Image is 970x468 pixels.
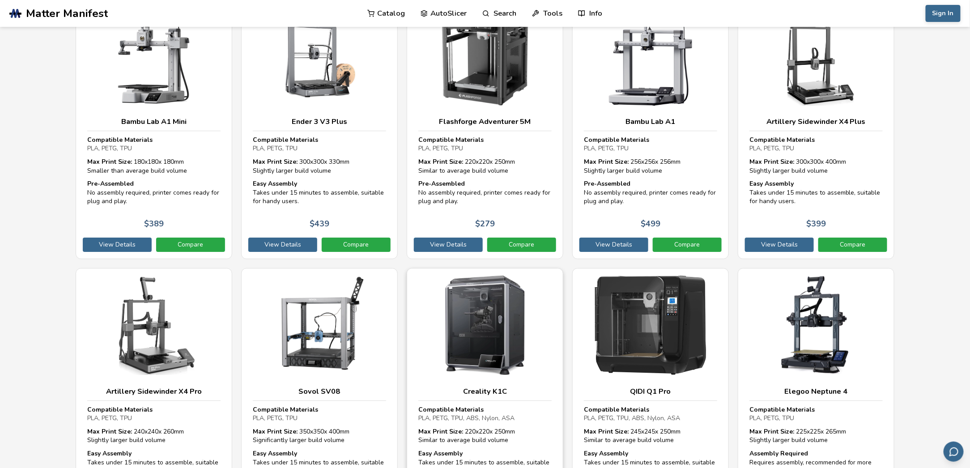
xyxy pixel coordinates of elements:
[749,427,794,436] strong: Max Print Size:
[579,238,648,252] a: View Details
[87,449,132,458] strong: Easy Assembly
[584,157,629,166] strong: Max Print Size:
[253,157,298,166] strong: Max Print Size:
[749,136,815,144] strong: Compatible Materials
[487,238,556,252] a: Compare
[418,179,465,188] strong: Pre-Assembled
[584,136,649,144] strong: Compatible Materials
[253,136,318,144] strong: Compatible Materials
[87,427,221,445] div: 240 x 240 x 260 mm Slightly larger build volume
[418,449,463,458] strong: Easy Assembly
[584,179,717,206] div: No assembly required, printer comes ready for plug and play.
[584,387,717,396] h3: QIDI Q1 Pro
[253,427,298,436] strong: Max Print Size:
[253,387,386,396] h3: Sovol SV08
[87,157,132,166] strong: Max Print Size:
[253,449,297,458] strong: Easy Assembly
[418,405,484,414] strong: Compatible Materials
[475,219,495,229] p: $ 279
[584,427,629,436] strong: Max Print Size:
[818,238,887,252] a: Compare
[749,179,883,206] div: Takes under 15 minutes to assemble, suitable for handy users.
[749,117,883,126] h3: Artillery Sidewinder X4 Plus
[418,144,463,153] span: PLA, PETG, TPU
[418,157,463,166] strong: Max Print Size:
[806,219,826,229] p: $ 399
[87,414,132,422] span: PLA, PETG, TPU
[253,157,386,175] div: 300 x 300 x 330 mm Slightly larger build volume
[418,117,552,126] h3: Flashforge Adventurer 5M
[418,414,515,422] span: PLA, PETG, TPU, ABS, Nylon, ASA
[749,144,794,153] span: PLA, PETG, TPU
[253,414,298,422] span: PLA, PETG, TPU
[749,157,883,175] div: 300 x 300 x 400 mm Slightly larger build volume
[87,117,221,126] h3: Bambu Lab A1 Mini
[87,179,221,206] div: No assembly required, printer comes ready for plug and play.
[418,387,552,396] h3: Creality K1C
[253,179,297,188] strong: Easy Assembly
[418,427,552,445] div: 220 x 220 x 250 mm Similar to average build volume
[584,449,628,458] strong: Easy Assembly
[584,427,717,445] div: 245 x 245 x 250 mm Similar to average build volume
[87,144,132,153] span: PLA, PETG, TPU
[418,157,552,175] div: 220 x 220 x 250 mm Similar to average build volume
[253,427,386,445] div: 350 x 350 x 400 mm Significantly larger build volume
[418,136,484,144] strong: Compatible Materials
[253,179,386,206] div: Takes under 15 minutes to assemble, suitable for handy users.
[584,157,717,175] div: 256 x 256 x 256 mm Slightly larger build volume
[749,449,808,458] strong: Assembly Required
[253,405,318,414] strong: Compatible Materials
[745,238,814,252] a: View Details
[87,427,132,436] strong: Max Print Size:
[749,427,883,445] div: 225 x 225 x 265 mm Slightly larger build volume
[87,387,221,396] h3: Artillery Sidewinder X4 Pro
[584,144,629,153] span: PLA, PETG, TPU
[749,387,883,396] h3: Elegoo Neptune 4
[926,5,961,22] button: Sign In
[584,179,630,188] strong: Pre-Assembled
[83,238,152,252] a: View Details
[641,219,660,229] p: $ 499
[248,238,317,252] a: View Details
[749,179,794,188] strong: Easy Assembly
[584,414,680,422] span: PLA, PETG, TPU, ABS, Nylon, ASA
[253,144,298,153] span: PLA, PETG, TPU
[414,238,483,252] a: View Details
[87,179,134,188] strong: Pre-Assembled
[584,405,649,414] strong: Compatible Materials
[749,157,794,166] strong: Max Print Size:
[944,442,964,462] button: Send feedback via email
[253,117,386,126] h3: Ender 3 V3 Plus
[584,117,717,126] h3: Bambu Lab A1
[749,405,815,414] strong: Compatible Materials
[653,238,722,252] a: Compare
[87,157,221,175] div: 180 x 180 x 180 mm Smaller than average build volume
[749,414,794,422] span: PLA, PETG, TPU
[322,238,391,252] a: Compare
[310,219,329,229] p: $ 439
[87,405,153,414] strong: Compatible Materials
[418,179,552,206] div: No assembly required, printer comes ready for plug and play.
[26,7,108,20] span: Matter Manifest
[87,136,153,144] strong: Compatible Materials
[156,238,225,252] a: Compare
[418,427,463,436] strong: Max Print Size:
[144,219,164,229] p: $ 389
